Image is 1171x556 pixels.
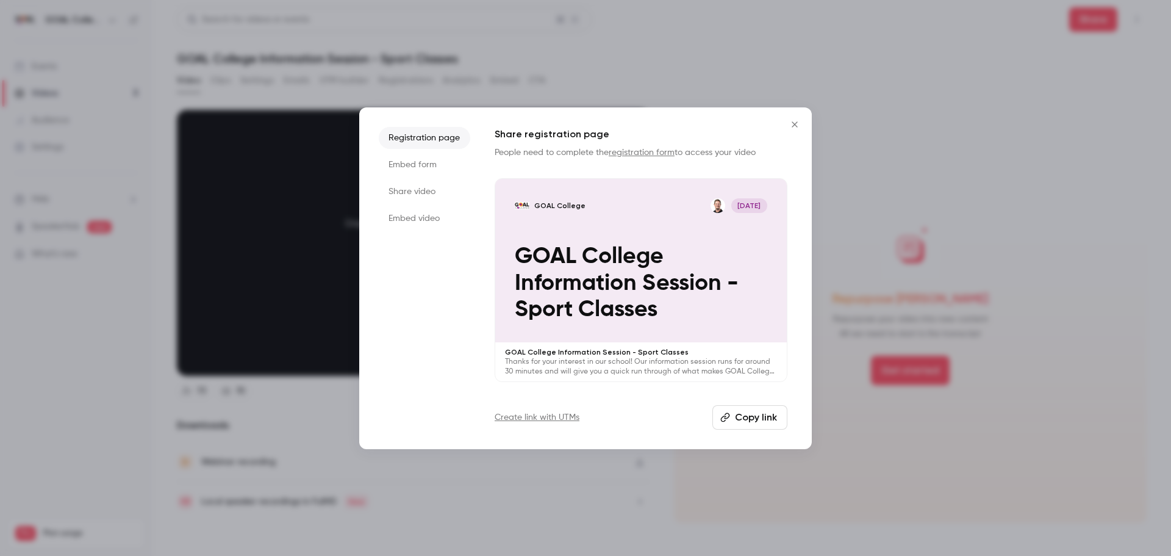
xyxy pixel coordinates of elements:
p: GOAL College [534,201,585,211]
li: Registration page [379,127,470,149]
a: Create link with UTMs [495,411,579,424]
img: GOAL College Information Session - Sport Classes [515,198,529,213]
li: Share video [379,181,470,203]
a: GOAL College Information Session - Sport ClassesGOAL CollegeBrad Chitty[DATE]GOAL College Informa... [495,178,787,383]
li: Embed video [379,208,470,229]
button: Copy link [712,405,787,430]
p: Thanks for your interest in our school! Our information session runs for around 30 minutes and wi... [505,357,777,377]
a: registration form [609,148,675,157]
p: GOAL College Information Session - Sport Classes [505,347,777,357]
p: People need to complete the to access your video [495,146,787,159]
button: Close [782,112,807,137]
span: [DATE] [731,198,767,213]
h1: Share registration page [495,127,787,142]
p: GOAL College Information Session - Sport Classes [515,244,767,323]
li: Embed form [379,154,470,176]
img: Brad Chitty [711,198,725,213]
